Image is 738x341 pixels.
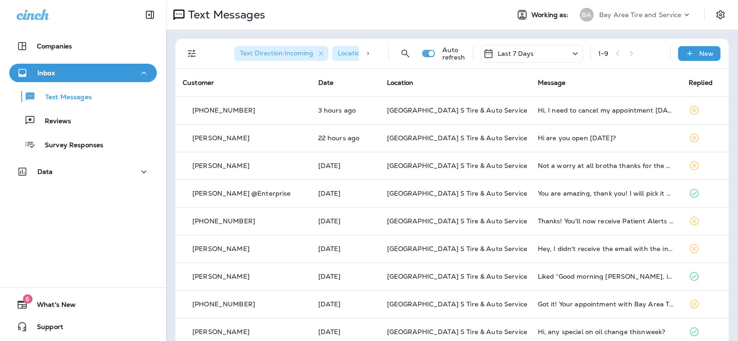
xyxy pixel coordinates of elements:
div: Text Direction:Incoming [234,46,328,61]
div: Hi, I need to cancel my appointment today at 8am for the RAV4 under Mirna Rivas. Sorry for late n... [538,107,674,114]
span: [GEOGRAPHIC_DATA] S Tire & Auto Service [387,328,527,336]
p: Reviews [36,117,71,126]
span: Replied [689,78,713,87]
span: Location : [GEOGRAPHIC_DATA] S Tire & Auto Service [338,49,504,57]
p: Companies [37,42,72,50]
p: Sep 3, 2025 11:12 AM [318,245,372,252]
p: Sep 5, 2025 09:49 AM [318,217,372,225]
p: Text Messages [184,8,265,22]
p: Text Messages [36,93,92,102]
p: Auto refresh [442,46,465,61]
button: Reviews [9,111,157,130]
p: [PERSON_NAME] @Enterprise [192,190,291,197]
button: Survey Responses [9,135,157,154]
div: Liked “Good morning Jennifer, it's Rick at Bay Area Tire. Just confirming your appointment today ... [538,273,674,280]
button: Text Messages [9,87,157,106]
button: Filters [183,44,201,63]
p: [PERSON_NAME] [192,328,250,335]
button: Support [9,317,157,336]
p: [PHONE_NUMBER] [192,300,255,308]
span: Customer [183,78,214,87]
p: [PERSON_NAME] [192,134,250,142]
span: What's New [28,301,76,312]
span: [GEOGRAPHIC_DATA] S Tire & Auto Service [387,162,527,170]
div: Got it! Your appointment with Bay Area Tire & Service - Gaithersburg is booked for September 2nd,... [538,300,674,308]
p: Last 7 Days [498,50,534,57]
div: Not a worry at all brotha thanks for the heads up! [538,162,674,169]
button: Data [9,162,157,181]
p: Bay Area Tire and Service [599,11,682,18]
p: New [699,50,714,57]
button: Companies [9,37,157,55]
span: [GEOGRAPHIC_DATA] S Tire & Auto Service [387,300,527,308]
p: [PHONE_NUMBER] [192,217,255,225]
p: Sep 3, 2025 08:07 AM [318,273,372,280]
div: Location:[GEOGRAPHIC_DATA] S Tire & Auto Service [332,46,498,61]
p: Sep 8, 2025 07:42 AM [318,107,372,114]
p: Sep 7, 2025 01:22 PM [318,134,372,142]
div: 1 - 9 [598,50,608,57]
span: Date [318,78,334,87]
span: Support [28,323,63,334]
span: Location [387,78,414,87]
p: Sep 1, 2025 10:13 AM [318,328,372,335]
button: Settings [712,6,729,23]
p: Sep 6, 2025 12:43 PM [318,190,372,197]
button: Inbox [9,64,157,82]
button: 6What's New [9,295,157,314]
span: [GEOGRAPHIC_DATA] S Tire & Auto Service [387,106,527,114]
span: [GEOGRAPHIC_DATA] S Tire & Auto Service [387,272,527,281]
div: Hi are you open today? [538,134,674,142]
p: Survey Responses [36,141,103,150]
span: [GEOGRAPHIC_DATA] S Tire & Auto Service [387,189,527,197]
span: [GEOGRAPHIC_DATA] S Tire & Auto Service [387,134,527,142]
span: 6 [23,294,32,304]
div: Hey, I didn't receive the email with the information [538,245,674,252]
button: Search Messages [396,44,415,63]
p: Inbox [37,69,55,77]
p: [PERSON_NAME] [192,162,250,169]
button: Collapse Sidebar [137,6,163,24]
span: [GEOGRAPHIC_DATA] S Tire & Auto Service [387,217,527,225]
div: Hi, any special on oil change thisnweek? [538,328,674,335]
span: Working as: [531,11,571,19]
p: [PERSON_NAME] [192,273,250,280]
span: [GEOGRAPHIC_DATA] S Tire & Auto Service [387,245,527,253]
p: [PHONE_NUMBER] [192,107,255,114]
div: Thanks! You'll now receive Patient Alerts from Privia Health. Msg&data rates may apply. Txt HELP ... [538,217,674,225]
span: Text Direction : Incoming [240,49,313,57]
span: Message [538,78,566,87]
div: You are amazing, thank you! I will pick it up on Monday [538,190,674,197]
p: Sep 2, 2025 08:42 AM [318,300,372,308]
div: BA [580,8,594,22]
p: Data [37,168,53,175]
p: [PERSON_NAME] [192,245,250,252]
p: Sep 6, 2025 03:30 PM [318,162,372,169]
